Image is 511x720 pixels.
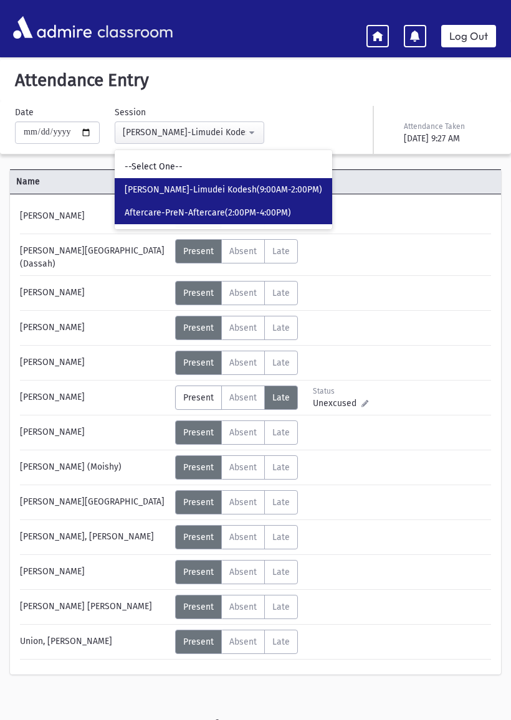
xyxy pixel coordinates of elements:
span: Present [183,497,214,508]
span: Late [272,288,290,298]
div: AttTypes [175,351,298,375]
span: Absent [229,602,257,612]
span: Present [183,462,214,473]
span: Present [183,358,214,368]
span: Late [272,392,290,403]
span: Absent [229,567,257,577]
div: AttTypes [175,560,298,584]
div: AttTypes [175,316,298,340]
span: Absent [229,288,257,298]
div: [PERSON_NAME] [14,281,175,305]
span: Absent [229,358,257,368]
span: Absent [229,462,257,473]
span: Late [272,358,290,368]
div: AttTypes [175,525,298,549]
span: Present [183,602,214,612]
span: Absent [229,392,257,403]
div: [PERSON_NAME] [14,316,175,340]
div: [PERSON_NAME] [14,560,175,584]
span: Absent [229,637,257,647]
span: Late [272,567,290,577]
div: [PERSON_NAME] [14,351,175,375]
span: Late [272,637,290,647]
div: [PERSON_NAME][GEOGRAPHIC_DATA] [14,490,175,514]
div: AttTypes [175,490,298,514]
span: Absent [229,323,257,333]
div: Attendance Taken [404,121,494,132]
span: Late [272,246,290,257]
span: Absent [229,497,257,508]
span: Present [183,323,214,333]
span: --Select One-- [125,161,183,173]
div: [PERSON_NAME] [14,386,175,410]
span: Aftercare-PreN-Aftercare(2:00PM-4:00PM) [125,207,291,219]
div: AttTypes [175,281,298,305]
div: AttTypes [175,630,298,654]
a: Log Out [441,25,496,47]
span: Name [10,175,174,188]
div: Union, [PERSON_NAME] [14,630,175,654]
span: Absent [229,246,257,257]
span: Present [183,427,214,438]
span: Absent [229,427,257,438]
div: AttTypes [175,239,298,263]
span: [PERSON_NAME]-Limudei Kodesh(9:00AM-2:00PM) [125,184,322,196]
span: Present [183,532,214,542]
div: [PERSON_NAME], [PERSON_NAME] [14,525,175,549]
div: [PERSON_NAME] [14,420,175,445]
span: Late [272,532,290,542]
span: Present [183,637,214,647]
div: AttTypes [175,386,298,410]
span: Late [272,462,290,473]
span: classroom [95,11,173,44]
div: [PERSON_NAME]-Limudei Kodesh(9:00AM-2:00PM) [123,126,246,139]
div: [PERSON_NAME] [14,204,175,229]
label: Date [15,106,34,119]
div: [PERSON_NAME] (Moishy) [14,455,175,480]
span: Late [272,497,290,508]
label: Session [115,106,146,119]
div: [PERSON_NAME] [PERSON_NAME] [14,595,175,619]
span: Present [183,288,214,298]
span: Unexcused [313,397,361,410]
span: Present [183,392,214,403]
img: AdmirePro [10,13,95,42]
div: AttTypes [175,420,298,445]
span: Late [272,602,290,612]
span: Present [183,246,214,257]
div: [PERSON_NAME][GEOGRAPHIC_DATA] (Dassah) [14,239,175,270]
span: Late [272,427,290,438]
button: Morah Yehudis-Limudei Kodesh(9:00AM-2:00PM) [115,121,264,144]
h5: Attendance Entry [10,70,501,91]
span: Absent [229,532,257,542]
span: Present [183,567,214,577]
div: Status [313,386,368,397]
div: AttTypes [175,595,298,619]
div: AttTypes [175,455,298,480]
div: [DATE] 9:27 AM [404,132,494,145]
span: Late [272,323,290,333]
